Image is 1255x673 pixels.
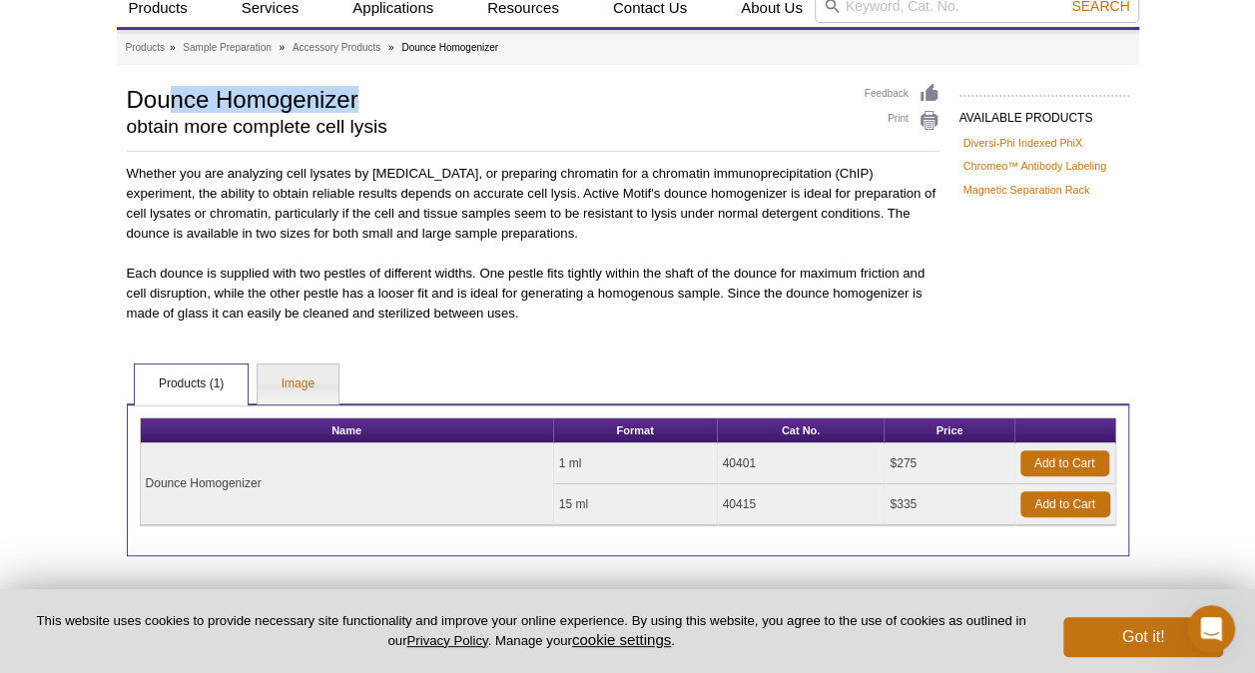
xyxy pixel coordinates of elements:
[885,484,1014,525] td: $335
[170,42,176,53] li: »
[865,110,940,132] a: Print
[127,164,940,244] p: Whether you are analyzing cell lysates by [MEDICAL_DATA], or preparing chromatin for a chromatin ...
[127,118,845,136] h2: obtain more complete cell lysis
[959,95,1129,131] h2: AVAILABLE PRODUCTS
[293,39,380,57] a: Accessory Products
[258,364,338,404] a: Image
[1063,617,1223,657] button: Got it!
[141,418,554,443] th: Name
[1187,605,1235,653] iframe: Intercom live chat
[127,264,940,324] p: Each dounce is supplied with two pestles of different widths. One pestle fits tightly within the ...
[572,631,671,648] button: cookie settings
[1020,450,1109,476] a: Add to Cart
[32,612,1030,650] p: This website uses cookies to provide necessary site functionality and improve your online experie...
[554,484,718,525] td: 15 ml
[554,443,718,484] td: 1 ml
[718,418,886,443] th: Cat No.
[963,157,1106,175] a: Chromeo™ Antibody Labeling
[183,39,271,57] a: Sample Preparation
[388,42,394,53] li: »
[865,83,940,105] a: Feedback
[126,39,165,57] a: Products
[963,134,1082,152] a: Diversi-Phi Indexed PhiX
[885,418,1014,443] th: Price
[718,443,886,484] td: 40401
[554,418,718,443] th: Format
[279,42,285,53] li: »
[1020,491,1110,517] a: Add to Cart
[135,364,248,404] a: Products (1)
[401,42,498,53] li: Dounce Homogenizer
[963,181,1090,199] a: Magnetic Separation Rack
[885,443,1014,484] td: $275
[406,633,487,648] a: Privacy Policy
[718,484,886,525] td: 40415
[127,83,845,113] h1: Dounce Homogenizer
[141,443,554,525] td: Dounce Homogenizer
